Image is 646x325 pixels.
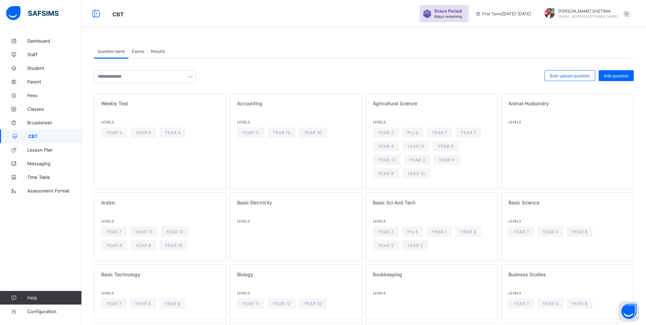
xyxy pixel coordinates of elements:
[439,157,454,162] span: YEAR 9
[165,130,180,135] span: YEAR 4
[242,130,259,135] span: YEAR 11
[101,100,219,106] span: Weekly Test
[136,130,151,135] span: YEAR 5
[304,301,322,306] span: YEAR 10
[423,10,431,18] img: sticker-purple.71386a28dfed39d6af7621340158ba97.svg
[27,295,81,300] span: Help
[27,174,82,180] span: Time Table
[619,301,639,322] button: Open asap
[558,14,618,18] span: [EMAIL_ADDRESS][DOMAIN_NAME]
[28,134,82,139] span: CBT
[409,157,425,162] span: YEAR 3
[242,301,259,306] span: YEAR 11
[407,171,425,176] span: YEAR 10
[237,219,355,223] span: Levels
[106,301,122,306] span: YEAR 7
[407,130,418,135] span: Pry 6
[304,130,322,135] span: YEAR 10
[432,130,447,135] span: YEAR 7
[237,100,355,106] span: Accounting
[101,120,219,124] span: Levels
[378,157,396,162] span: YEAR 12
[508,272,627,277] span: Business Studies
[101,200,219,205] span: Arabic
[27,120,82,125] span: Broadsheet
[166,229,184,234] span: YEAR 12
[101,291,219,295] span: Levels
[237,272,355,277] span: Biology
[101,272,219,277] span: Basic Technology
[438,144,454,149] span: YEAR 5
[132,49,144,54] span: Exams
[542,229,558,234] span: YEAR 9
[27,161,82,166] span: Messaging
[237,200,355,205] span: Basic Electricity
[460,229,476,234] span: YEAR 4
[106,130,122,135] span: YEAR 3
[542,301,558,306] span: YEAR 9
[558,9,618,14] span: [PERSON_NAME] SHETIMA
[151,49,165,54] span: Results
[378,243,394,248] span: YEAR 5
[508,120,627,124] span: Levels
[514,229,529,234] span: YEAR 7
[373,100,491,106] span: Agricultural Science
[6,6,59,20] img: safsims
[27,65,82,71] span: Student
[378,130,394,135] span: YEAR 2
[135,301,151,306] span: YEAR 9
[373,120,491,124] span: Levels
[373,291,491,295] span: Levels
[136,243,151,248] span: YEAR 8
[97,49,125,54] span: Question bank
[407,229,418,234] span: Pry 6
[407,144,424,149] span: YEAR 11
[106,243,122,248] span: YEAR 9
[106,229,122,234] span: YEAR 7
[112,11,124,18] span: CBT
[461,130,476,135] span: YEAR 1
[27,106,82,112] span: Classes
[572,301,587,306] span: YEAR 8
[378,229,394,234] span: YEAR 2
[508,219,627,223] span: Levels
[27,38,82,44] span: Dashboard
[237,120,355,124] span: Levels
[508,291,627,295] span: Levels
[101,219,219,223] span: Levels
[165,243,183,248] span: YEAR 10
[27,79,82,84] span: Parent
[27,188,82,194] span: Assessment Format
[237,291,355,295] span: Levels
[27,147,82,153] span: Lesson Plan
[373,272,491,277] span: Bookkeeping
[27,309,81,314] span: Configuration
[434,9,462,14] span: Grace Period
[538,8,633,19] div: MAHMUDSHETIMA
[572,229,587,234] span: YEAR 8
[407,243,423,248] span: YEAR 3
[27,93,82,98] span: Fees
[273,301,290,306] span: YEAR 12
[514,301,529,306] span: YEAR 7
[604,73,629,78] span: Add question
[378,171,394,176] span: YEAR 8
[432,229,447,234] span: YEAR 1
[508,200,627,205] span: Basic Science
[164,301,180,306] span: YEAR 8
[373,200,491,205] span: Basic Sci And Tech
[27,52,82,57] span: Staff
[273,130,290,135] span: YEAR 12
[550,73,590,78] span: Bulk upload question
[508,100,627,106] span: Animal Husbandry
[434,14,462,18] span: 8 days remaining
[378,144,394,149] span: YEAR 4
[373,219,491,223] span: Levels
[135,229,152,234] span: YEAR 11
[475,11,531,16] span: session/term information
